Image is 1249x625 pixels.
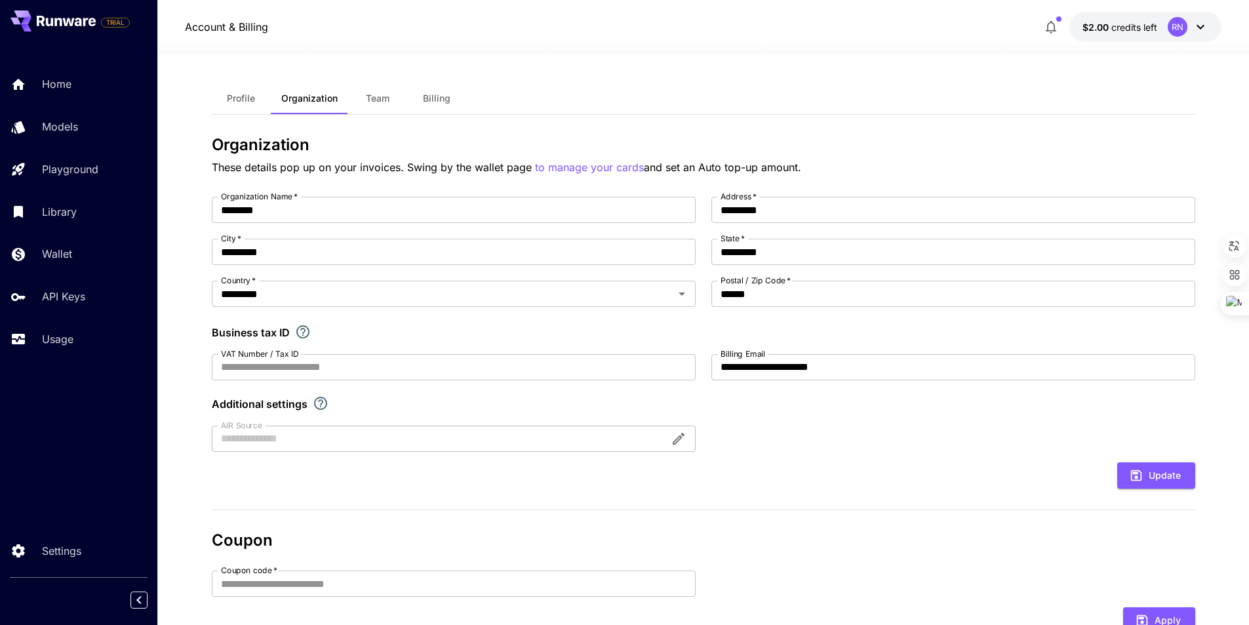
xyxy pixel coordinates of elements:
span: credits left [1111,22,1157,33]
label: Postal / Zip Code [721,275,791,286]
label: Organization Name [221,191,298,202]
p: Home [42,76,71,92]
p: Additional settings [212,396,307,412]
span: $2.00 [1082,22,1111,33]
div: RN [1168,17,1187,37]
span: Team [366,92,389,104]
button: to manage your cards [535,159,644,176]
h3: Organization [212,136,1195,154]
button: $2.00RN [1069,12,1221,42]
span: Add your payment card to enable full platform functionality. [101,14,130,30]
button: Update [1117,462,1195,489]
a: Account & Billing [185,19,268,35]
p: Library [42,204,77,220]
span: Profile [227,92,255,104]
label: Address [721,191,757,202]
label: AIR Source [221,420,262,431]
svg: If you are a business tax registrant, please enter your business tax ID here. [295,324,311,340]
span: Organization [281,92,338,104]
p: API Keys [42,289,85,304]
div: Collapse sidebar [140,588,157,612]
h3: Coupon [212,531,1195,550]
span: and set an Auto top-up amount. [644,161,801,174]
svg: Explore additional customization settings [313,395,328,411]
label: State [721,233,745,244]
span: These details pop up on your invoices. Swing by the wallet page [212,161,535,174]
p: Playground [42,161,98,177]
p: Settings [42,543,81,559]
label: VAT Number / Tax ID [221,348,299,359]
label: Coupon code [221,565,277,576]
p: Usage [42,331,73,347]
nav: breadcrumb [185,19,268,35]
p: Wallet [42,246,72,262]
button: Collapse sidebar [130,592,148,609]
p: Models [42,119,78,134]
label: Country [221,275,256,286]
span: TRIAL [102,18,129,28]
label: City [221,233,241,244]
span: Billing [423,92,450,104]
p: Business tax ID [212,325,290,340]
div: $2.00 [1082,20,1157,34]
button: Open [673,285,691,303]
label: Billing Email [721,348,765,359]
